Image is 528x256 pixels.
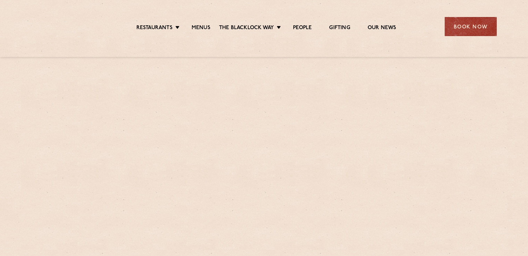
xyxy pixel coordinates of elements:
[445,17,497,36] div: Book Now
[219,25,274,32] a: The Blacklock Way
[136,25,173,32] a: Restaurants
[192,25,210,32] a: Menus
[329,25,350,32] a: Gifting
[32,7,92,46] img: svg%3E
[293,25,312,32] a: People
[368,25,396,32] a: Our News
